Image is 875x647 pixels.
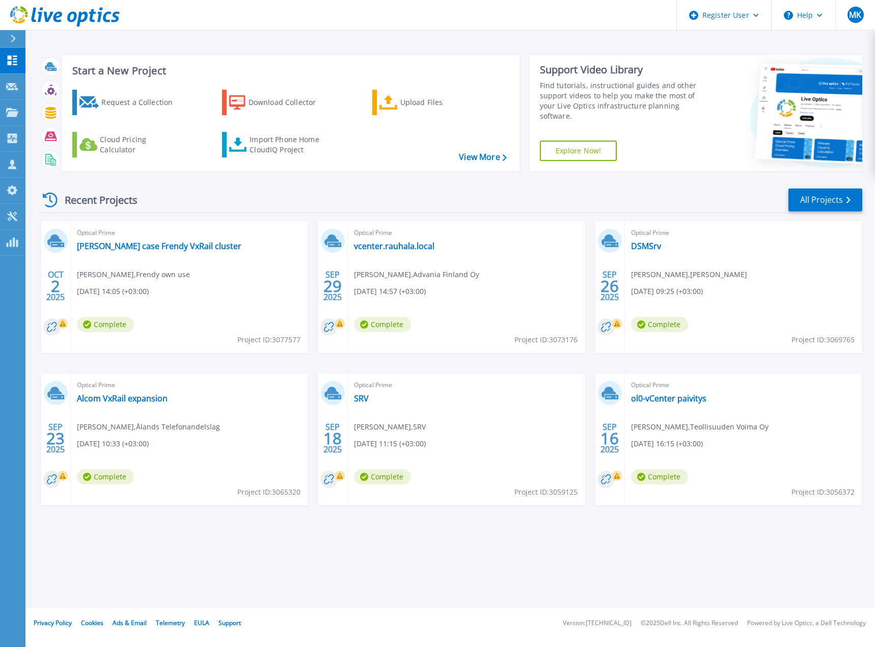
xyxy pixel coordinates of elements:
a: EULA [194,618,209,627]
div: Upload Files [400,92,482,113]
span: [DATE] 14:57 (+03:00) [354,286,426,297]
a: Alcom VxRail expansion [77,393,168,403]
span: [PERSON_NAME] , Advania Finland Oy [354,269,479,280]
div: OCT 2025 [46,267,65,305]
span: MK [849,11,861,19]
a: Request a Collection [72,90,186,115]
a: [PERSON_NAME] case Frendy VxRail cluster [77,241,241,251]
span: Project ID: 3056372 [791,487,855,498]
div: SEP 2025 [323,267,342,305]
div: SEP 2025 [600,267,619,305]
span: Project ID: 3059125 [514,487,578,498]
span: Project ID: 3065320 [237,487,300,498]
span: Optical Prime [77,380,302,391]
li: Powered by Live Optics, a Dell Technology [747,620,866,627]
span: 18 [323,434,342,443]
span: 2 [51,282,60,290]
a: View More [459,152,506,162]
span: [DATE] 14:05 (+03:00) [77,286,149,297]
span: [PERSON_NAME] , Ålands Telefonandelslag [77,421,220,433]
span: 16 [600,434,619,443]
div: SEP 2025 [46,420,65,457]
a: Explore Now! [540,141,617,161]
span: Optical Prime [77,227,302,238]
a: Cloud Pricing Calculator [72,132,186,157]
a: ol0-vCenter paivitys [631,393,706,403]
div: SEP 2025 [323,420,342,457]
span: [PERSON_NAME] , SRV [354,421,426,433]
li: Version: [TECHNICAL_ID] [563,620,632,627]
div: SEP 2025 [600,420,619,457]
span: Optical Prime [354,380,579,391]
span: [DATE] 10:33 (+03:00) [77,438,149,449]
a: Upload Files [372,90,486,115]
a: Telemetry [156,618,185,627]
span: Complete [77,469,134,484]
a: DSMSrv [631,241,661,251]
a: Ads & Email [113,618,147,627]
div: Import Phone Home CloudIQ Project [250,134,329,155]
span: Project ID: 3069765 [791,334,855,345]
div: Download Collector [249,92,330,113]
h3: Start a New Project [72,65,506,76]
span: 23 [46,434,65,443]
a: Support [218,618,241,627]
span: [PERSON_NAME] , Frendy own use [77,269,190,280]
span: Optical Prime [354,227,579,238]
span: [PERSON_NAME] , Teollisuuden Voima Oy [631,421,769,433]
a: Download Collector [222,90,336,115]
span: 26 [600,282,619,290]
a: Cookies [81,618,103,627]
a: vcenter.rauhala.local [354,241,434,251]
div: Recent Projects [39,187,151,212]
span: Project ID: 3073176 [514,334,578,345]
a: SRV [354,393,369,403]
span: Complete [354,317,411,332]
li: © 2025 Dell Inc. All Rights Reserved [641,620,738,627]
div: Find tutorials, instructional guides and other support videos to help you make the most of your L... [540,80,708,121]
span: Complete [77,317,134,332]
span: Complete [631,317,688,332]
span: Optical Prime [631,380,856,391]
span: Complete [354,469,411,484]
span: Optical Prime [631,227,856,238]
span: Project ID: 3077577 [237,334,300,345]
a: All Projects [788,188,862,211]
div: Cloud Pricing Calculator [100,134,181,155]
span: [DATE] 09:25 (+03:00) [631,286,703,297]
span: [PERSON_NAME] , [PERSON_NAME] [631,269,747,280]
span: Complete [631,469,688,484]
span: 29 [323,282,342,290]
span: [DATE] 11:15 (+03:00) [354,438,426,449]
a: Privacy Policy [34,618,72,627]
div: Request a Collection [101,92,183,113]
span: [DATE] 16:15 (+03:00) [631,438,703,449]
div: Support Video Library [540,63,708,76]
